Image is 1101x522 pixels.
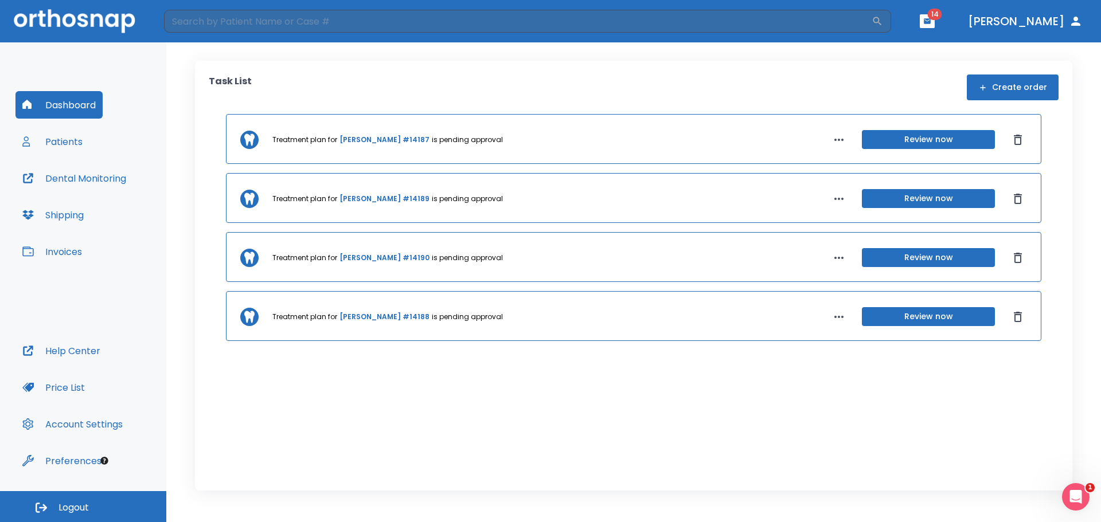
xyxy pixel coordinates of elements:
p: Treatment plan for [272,312,337,322]
button: Create order [967,74,1059,100]
span: Logout [58,501,89,514]
button: Price List [15,374,92,401]
button: Dismiss [1009,131,1027,149]
button: Review now [862,248,995,267]
button: Dismiss [1009,190,1027,208]
p: Treatment plan for [272,253,337,263]
p: is pending approval [432,135,503,145]
button: Dismiss [1009,249,1027,267]
p: Task List [209,74,252,100]
button: Invoices [15,238,89,265]
p: is pending approval [432,312,503,322]
a: [PERSON_NAME] #14188 [339,312,430,322]
p: is pending approval [432,253,503,263]
span: 14 [928,9,942,20]
button: Patients [15,128,89,155]
button: Review now [862,307,995,326]
button: Dashboard [15,91,103,119]
a: [PERSON_NAME] #14187 [339,135,430,145]
button: Review now [862,189,995,208]
a: [PERSON_NAME] #14189 [339,194,430,204]
button: Help Center [15,337,107,364]
a: [PERSON_NAME] #14190 [339,253,430,263]
button: Account Settings [15,410,130,438]
div: Tooltip anchor [99,456,110,466]
p: Treatment plan for [272,194,337,204]
img: Orthosnap [14,9,135,33]
iframe: Intercom live chat [1062,483,1090,511]
button: Review now [862,130,995,149]
button: Preferences [15,447,108,474]
span: 1 [1086,483,1095,492]
input: Search by Patient Name or Case # [164,10,872,33]
p: is pending approval [432,194,503,204]
button: Dismiss [1009,308,1027,326]
button: Dental Monitoring [15,164,133,192]
button: Shipping [15,201,91,229]
button: [PERSON_NAME] [963,11,1087,32]
p: Treatment plan for [272,135,337,145]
